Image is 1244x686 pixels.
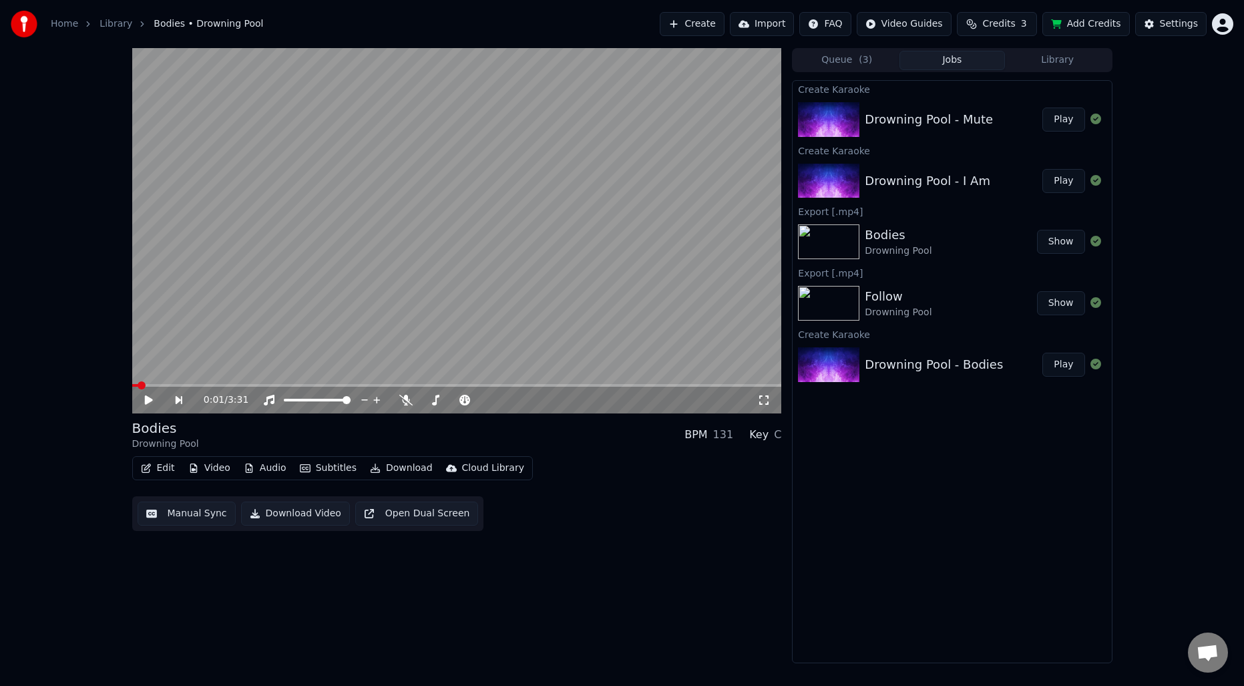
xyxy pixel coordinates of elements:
[365,459,438,478] button: Download
[136,459,180,478] button: Edit
[957,12,1037,36] button: Credits3
[799,12,851,36] button: FAQ
[865,287,931,306] div: Follow
[793,265,1111,281] div: Export [.mp4]
[204,393,224,407] span: 0:01
[1037,291,1085,315] button: Show
[11,11,37,37] img: youka
[51,17,264,31] nav: breadcrumb
[241,502,350,526] button: Download Video
[865,306,931,319] div: Drowning Pool
[730,12,794,36] button: Import
[1037,230,1085,254] button: Show
[794,51,899,70] button: Queue
[857,12,952,36] button: Video Guides
[1005,51,1110,70] button: Library
[865,244,931,258] div: Drowning Pool
[793,326,1111,342] div: Create Karaoke
[99,17,132,31] a: Library
[1135,12,1207,36] button: Settings
[749,427,769,443] div: Key
[183,459,236,478] button: Video
[154,17,263,31] span: Bodies • Drowning Pool
[793,203,1111,219] div: Export [.mp4]
[204,393,236,407] div: /
[774,427,781,443] div: C
[51,17,78,31] a: Home
[462,462,524,475] div: Cloud Library
[982,17,1015,31] span: Credits
[865,172,990,190] div: Drowning Pool - I Am
[228,393,248,407] span: 3:31
[132,438,199,451] div: Drowning Pool
[138,502,236,526] button: Manual Sync
[1042,353,1084,377] button: Play
[1042,108,1084,132] button: Play
[684,427,707,443] div: BPM
[294,459,362,478] button: Subtitles
[1042,169,1084,193] button: Play
[1042,12,1130,36] button: Add Credits
[1160,17,1198,31] div: Settings
[865,226,931,244] div: Bodies
[865,110,993,129] div: Drowning Pool - Mute
[793,142,1111,158] div: Create Karaoke
[865,355,1003,374] div: Drowning Pool - Bodies
[355,502,479,526] button: Open Dual Screen
[713,427,734,443] div: 131
[238,459,292,478] button: Audio
[132,419,199,438] div: Bodies
[1188,633,1228,673] div: Open chat
[899,51,1005,70] button: Jobs
[859,53,872,67] span: ( 3 )
[1021,17,1027,31] span: 3
[660,12,724,36] button: Create
[793,81,1111,97] div: Create Karaoke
